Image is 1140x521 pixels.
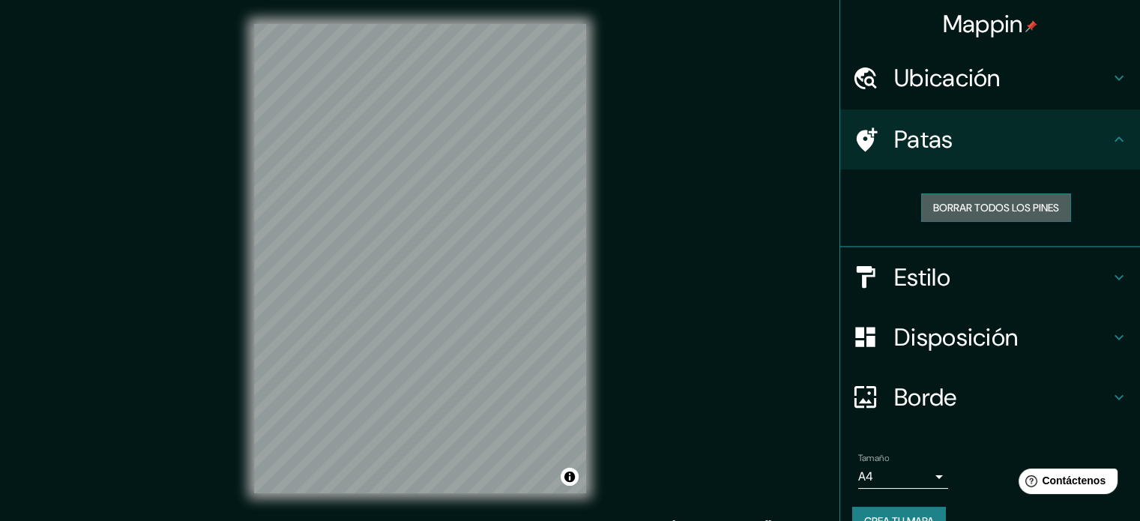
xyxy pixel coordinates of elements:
[840,307,1140,367] div: Disposición
[1025,20,1037,32] img: pin-icon.png
[894,382,957,413] font: Borde
[894,62,1001,94] font: Ubicación
[858,452,889,464] font: Tamaño
[840,109,1140,169] div: Patas
[254,24,586,493] canvas: Mapa
[858,469,873,484] font: A4
[921,193,1071,222] button: Borrar todos los pines
[561,468,579,486] button: Activar o desactivar atribución
[933,201,1059,214] font: Borrar todos los pines
[840,48,1140,108] div: Ubicación
[840,247,1140,307] div: Estilo
[840,367,1140,427] div: Borde
[894,124,953,155] font: Patas
[943,8,1023,40] font: Mappin
[1007,463,1124,505] iframe: Lanzador de widgets de ayuda
[894,322,1018,353] font: Disposición
[858,465,948,489] div: A4
[894,262,950,293] font: Estilo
